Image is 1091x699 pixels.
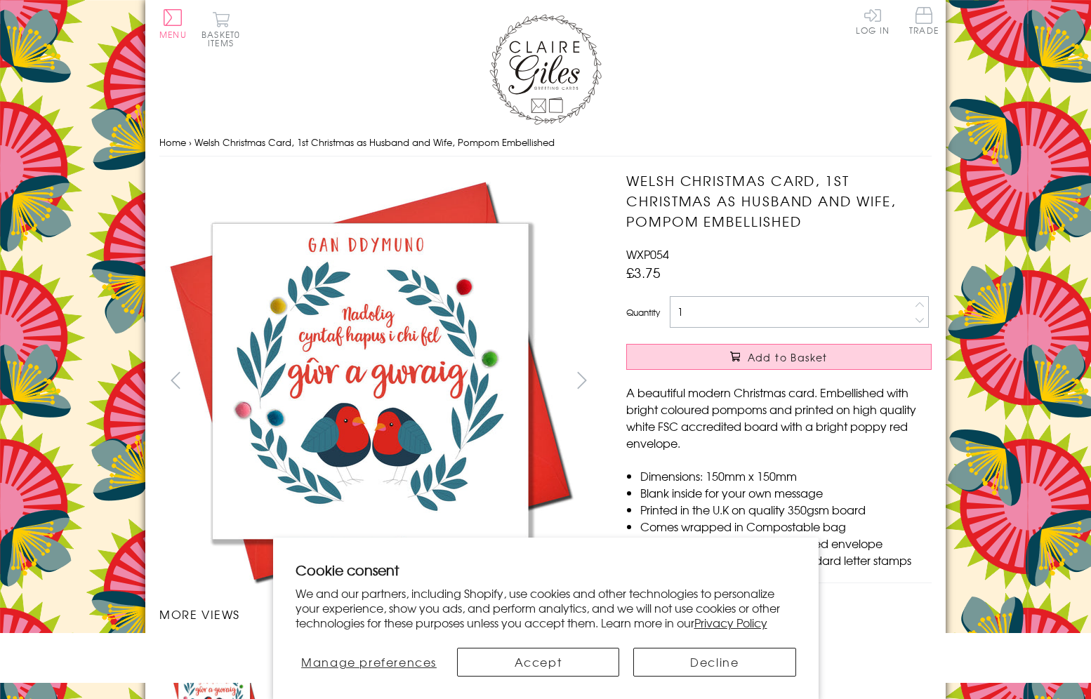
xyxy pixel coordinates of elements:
span: 0 items [208,28,240,49]
a: Log In [856,7,890,34]
li: Comes wrapped in Compostable bag [640,518,932,535]
li: Printed in the U.K on quality 350gsm board [640,501,932,518]
button: Accept [457,648,619,677]
h1: Welsh Christmas Card, 1st Christmas as Husband and Wife, Pompom Embellished [626,171,932,231]
li: Dimensions: 150mm x 150mm [640,467,932,484]
li: Blank inside for your own message [640,484,932,501]
button: Menu [159,9,187,39]
button: Manage preferences [296,648,443,677]
button: Decline [633,648,795,677]
span: Menu [159,28,187,41]
button: prev [159,364,191,396]
button: Add to Basket [626,344,932,370]
img: Claire Giles Greetings Cards [489,14,602,125]
label: Quantity [626,306,660,319]
a: Trade [909,7,939,37]
nav: breadcrumbs [159,128,932,157]
span: Add to Basket [748,350,828,364]
p: A beautiful modern Christmas card. Embellished with bright coloured pompoms and printed on high q... [626,384,932,451]
li: With matching sustainable sourced envelope [640,535,932,552]
button: Basket0 items [201,11,240,47]
img: Welsh Christmas Card, 1st Christmas as Husband and Wife, Pompom Embellished [598,171,1019,592]
a: Home [159,135,186,149]
span: WXP054 [626,246,669,262]
span: £3.75 [626,262,661,282]
h2: Cookie consent [296,560,796,580]
span: Trade [909,7,939,34]
h3: More views [159,606,598,623]
a: Privacy Policy [694,614,767,631]
span: › [189,135,192,149]
button: next [567,364,598,396]
p: We and our partners, including Shopify, use cookies and other technologies to personalize your ex... [296,586,796,630]
span: Manage preferences [301,653,437,670]
span: Welsh Christmas Card, 1st Christmas as Husband and Wife, Pompom Embellished [194,135,555,149]
img: Welsh Christmas Card, 1st Christmas as Husband and Wife, Pompom Embellished [159,171,581,592]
